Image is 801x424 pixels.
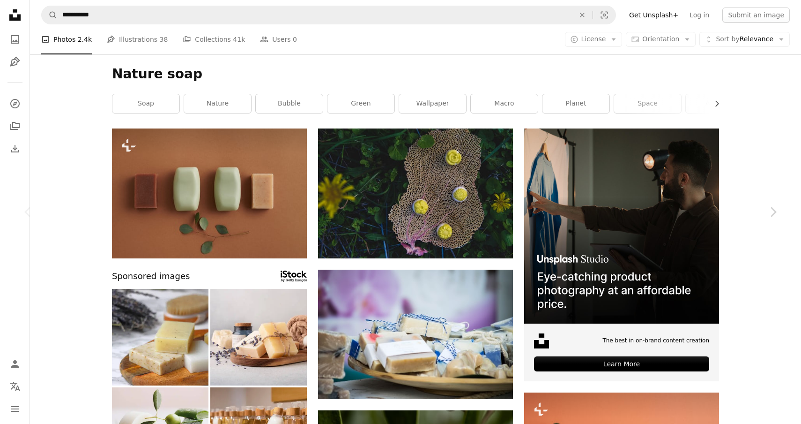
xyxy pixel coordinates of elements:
a: planet [542,94,609,113]
img: file-1631678316303-ed18b8b5cb9cimage [534,333,549,348]
a: Download History [6,139,24,158]
button: Clear [572,6,593,24]
a: Photos [6,30,24,49]
a: Illustrations [6,53,24,71]
span: 41k [233,34,245,45]
a: The best in on-brand content creationLearn More [524,129,719,381]
button: Sort byRelevance [699,32,790,47]
img: a group of yellow flowers sitting on top of a lush green field [318,129,513,258]
img: Organic Soaps [112,289,208,386]
img: selective focus photography of soap party favors [318,270,513,399]
div: Learn More [534,356,709,371]
h1: Nature soap [112,66,719,83]
span: 38 [160,34,168,45]
button: Menu [6,400,24,418]
a: nature [184,94,251,113]
a: wallpaper [399,94,466,113]
a: selective focus photography of soap party favors [318,330,513,339]
a: a group of yellow flowers sitting on top of a lush green field [318,189,513,197]
button: License [565,32,623,47]
button: Visual search [593,6,616,24]
img: file-1715714098234-25b8b4e9d8faimage [524,129,719,324]
span: Orientation [642,35,679,43]
a: Next [745,167,801,257]
a: abstract [686,94,753,113]
span: Sort by [716,35,739,43]
a: Users 0 [260,24,297,54]
a: space [614,94,681,113]
a: macro [471,94,538,113]
button: Search Unsplash [42,6,58,24]
button: Submit an image [722,8,790,23]
button: Language [6,377,24,396]
img: three soap bars sitting on top of a brown surface [112,129,307,258]
a: green [327,94,394,113]
a: Collections 41k [183,24,245,54]
a: Explore [6,94,24,113]
img: Natural handcrafted soap bars [210,289,307,386]
span: Relevance [716,35,773,44]
a: Collections [6,117,24,136]
a: bubble [256,94,323,113]
button: scroll list to the right [708,94,719,113]
form: Find visuals sitewide [41,6,616,24]
span: The best in on-brand content creation [602,337,709,345]
span: License [581,35,606,43]
a: Log in [684,8,715,23]
a: Log in / Sign up [6,355,24,373]
a: soap [112,94,179,113]
span: Sponsored images [112,270,190,283]
a: three soap bars sitting on top of a brown surface [112,189,307,197]
a: Get Unsplash+ [623,8,684,23]
button: Orientation [626,32,696,47]
a: Illustrations 38 [107,24,168,54]
span: 0 [293,34,297,45]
